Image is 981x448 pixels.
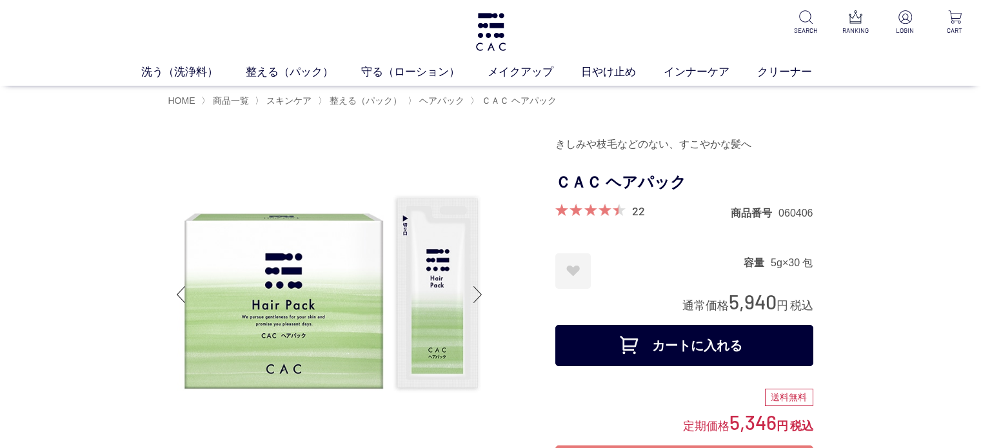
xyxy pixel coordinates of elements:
a: 商品一覧 [210,95,249,106]
button: カートに入れる [555,325,813,366]
div: 送料無料 [765,389,813,407]
a: ヘアパック [417,95,464,106]
a: 日やけ止め [581,64,664,81]
h1: ＣＡＣ ヘアパック [555,168,813,197]
a: クリーナー [757,64,840,81]
span: 税込 [790,299,813,312]
a: 洗う（洗浄料） [141,64,246,81]
dd: 5g×30 包 [771,256,813,269]
dt: 商品番号 [731,206,778,220]
a: メイクアップ [488,64,581,81]
span: 税込 [790,420,813,433]
span: ＣＡＣ ヘアパック [482,95,557,106]
a: 整える（パック） [327,95,402,106]
a: インナーケア [664,64,757,81]
span: 5,346 [729,410,777,434]
span: 5,940 [729,289,777,313]
a: スキンケア [264,95,312,106]
p: RANKING [840,26,871,35]
li: 〉 [470,95,560,107]
dd: 060406 [778,206,813,220]
li: 〉 [318,95,405,107]
li: 〉 [201,95,252,107]
p: SEARCH [790,26,822,35]
li: 〉 [408,95,468,107]
span: 通常価格 [682,299,729,312]
a: お気に入りに登録する [555,253,591,289]
p: CART [939,26,971,35]
a: 22 [632,204,645,218]
a: HOME [168,95,195,106]
span: 円 [777,299,788,312]
li: 〉 [255,95,315,107]
a: 整える（パック） [246,64,361,81]
span: 整える（パック） [330,95,402,106]
span: ヘアパック [419,95,464,106]
dt: 容量 [744,256,771,269]
img: logo [474,13,508,51]
span: 商品一覧 [213,95,249,106]
a: ＣＡＣ ヘアパック [479,95,557,106]
span: スキンケア [266,95,312,106]
span: 定期価格 [683,418,729,433]
div: きしみや枝毛などのない、すこやかな髪へ [555,133,813,155]
a: CART [939,10,971,35]
span: 円 [777,420,788,433]
a: SEARCH [790,10,822,35]
a: LOGIN [889,10,921,35]
a: RANKING [840,10,871,35]
p: LOGIN [889,26,921,35]
a: 守る（ローション） [361,64,488,81]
